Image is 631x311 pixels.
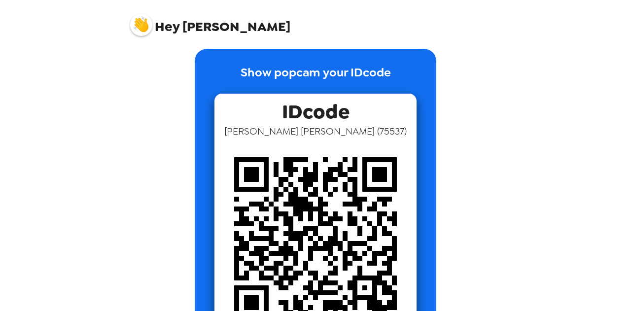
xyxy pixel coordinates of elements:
span: Hey [155,18,179,35]
p: Show popcam your IDcode [241,64,391,94]
img: profile pic [130,14,152,36]
span: [PERSON_NAME] [PERSON_NAME] ( 75537 ) [224,125,407,138]
span: [PERSON_NAME] [130,9,290,34]
span: IDcode [282,94,350,125]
